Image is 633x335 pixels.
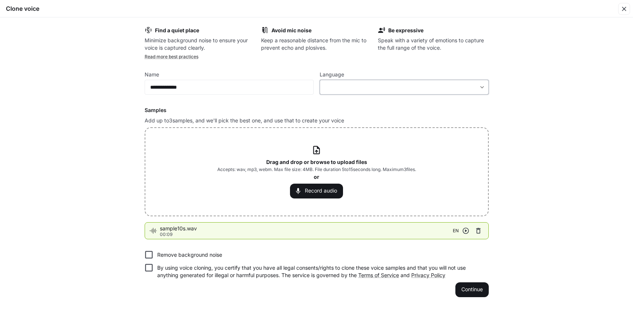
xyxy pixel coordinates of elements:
a: Read more best practices [145,54,198,59]
b: Avoid mic noise [271,27,311,33]
p: By using voice cloning, you certify that you have all legal consents/rights to clone these voice ... [157,264,483,279]
b: Find a quiet place [155,27,199,33]
h6: Samples [145,106,489,114]
span: EN [453,227,459,234]
b: Drag and drop or browse to upload files [266,159,367,165]
p: Speak with a variety of emotions to capture the full range of the voice. [378,37,489,52]
p: Keep a reasonable distance from the mic to prevent echo and plosives. [261,37,372,52]
span: sample10s.wav [160,225,453,232]
span: Accepts: wav, mp3, webm. Max file size: 4MB. File duration 5 to 15 seconds long. Maximum 3 files. [217,166,416,173]
p: 00:09 [160,232,453,237]
a: Terms of Service [358,272,399,278]
h5: Clone voice [6,4,39,13]
p: Language [320,72,344,77]
b: or [314,174,319,180]
button: Continue [455,282,489,297]
button: Record audio [290,184,343,198]
p: Remove background noise [157,251,222,259]
p: Minimize background noise to ensure your voice is captured clearly. [145,37,255,52]
p: Add up to 3 samples, and we'll pick the best one, and use that to create your voice [145,117,489,124]
b: Be expressive [388,27,423,33]
p: Name [145,72,159,77]
div: ​ [320,83,488,91]
a: Privacy Policy [411,272,445,278]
